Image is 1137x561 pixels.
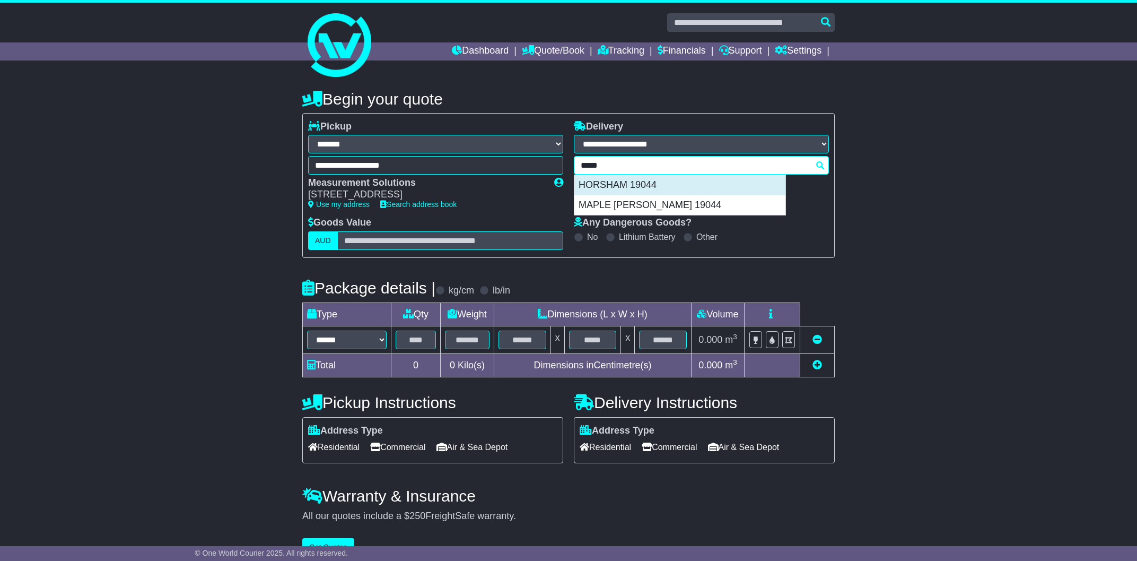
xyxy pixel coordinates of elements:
[302,538,354,557] button: Get Quotes
[303,303,391,326] td: Type
[308,217,371,229] label: Goods Value
[522,42,584,61] a: Quote/Book
[719,42,762,61] a: Support
[308,425,383,437] label: Address Type
[452,42,509,61] a: Dashboard
[302,90,835,108] h4: Begin your quote
[812,334,822,345] a: Remove this item
[698,360,722,370] span: 0.000
[391,303,441,326] td: Qty
[574,217,692,229] label: Any Dangerous Goods?
[450,360,455,370] span: 0
[441,303,494,326] td: Weight
[303,353,391,377] td: Total
[587,232,598,242] label: No
[574,175,785,195] div: HORSHAM 19044
[380,200,457,209] a: Search address book
[302,511,835,522] div: All our quotes include a $ FreightSafe warranty.
[574,394,835,411] h4: Delivery Instructions
[691,303,744,326] td: Volume
[574,156,829,175] typeahead: Please provide city
[698,334,722,345] span: 0.000
[308,200,370,209] a: Use my address
[733,358,737,366] sup: 3
[725,334,737,345] span: m
[775,42,821,61] a: Settings
[441,353,494,377] td: Kilo(s)
[708,439,780,455] span: Air & Sea Depot
[574,121,623,133] label: Delivery
[302,279,435,297] h4: Package details |
[370,439,425,455] span: Commercial
[550,326,564,353] td: x
[308,231,338,250] label: AUD
[733,333,737,341] sup: 3
[308,439,360,455] span: Residential
[436,439,508,455] span: Air & Sea Depot
[493,285,510,297] label: lb/in
[308,121,352,133] label: Pickup
[302,394,563,411] h4: Pickup Instructions
[195,549,348,557] span: © One World Courier 2025. All rights reserved.
[642,439,697,455] span: Commercial
[494,303,691,326] td: Dimensions (L x W x H)
[580,439,631,455] span: Residential
[725,360,737,370] span: m
[812,360,822,370] a: Add new item
[302,487,835,505] h4: Warranty & Insurance
[308,189,544,201] div: [STREET_ADDRESS]
[619,232,676,242] label: Lithium Battery
[494,353,691,377] td: Dimensions in Centimetre(s)
[658,42,706,61] a: Financials
[598,42,644,61] a: Tracking
[391,353,441,377] td: 0
[308,177,544,189] div: Measurement Solutions
[449,285,474,297] label: kg/cm
[409,511,425,521] span: 250
[621,326,635,353] td: x
[580,425,654,437] label: Address Type
[696,232,718,242] label: Other
[574,195,785,215] div: MAPLE [PERSON_NAME] 19044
